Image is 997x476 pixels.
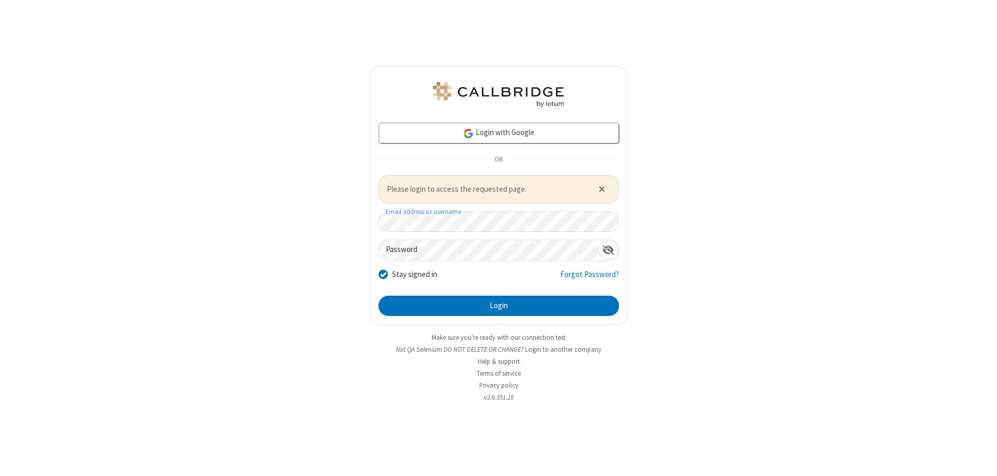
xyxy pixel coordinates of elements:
[463,128,474,139] img: google-icon.png
[432,333,565,342] a: Make sure you're ready with our connection test
[479,381,518,390] a: Privacy policy
[379,240,598,260] input: Password
[379,296,619,316] button: Login
[431,82,566,107] img: QA Selenium DO NOT DELETE OR CHANGE
[560,269,619,288] a: Forgot Password?
[370,345,627,354] li: Not QA Selenium DO NOT DELETE OR CHANGE?
[379,211,619,232] input: Email address or username
[490,152,507,167] span: OR
[525,345,601,354] button: Login to another company
[387,183,586,195] span: Please login to access the requested page.
[478,357,520,366] a: Help & support
[379,123,619,143] a: Login with Google
[477,369,521,378] a: Terms of service
[593,181,610,197] button: Close alert
[370,392,627,402] li: v2.6.351.18
[392,269,437,281] label: Stay signed in
[598,240,618,259] div: Show password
